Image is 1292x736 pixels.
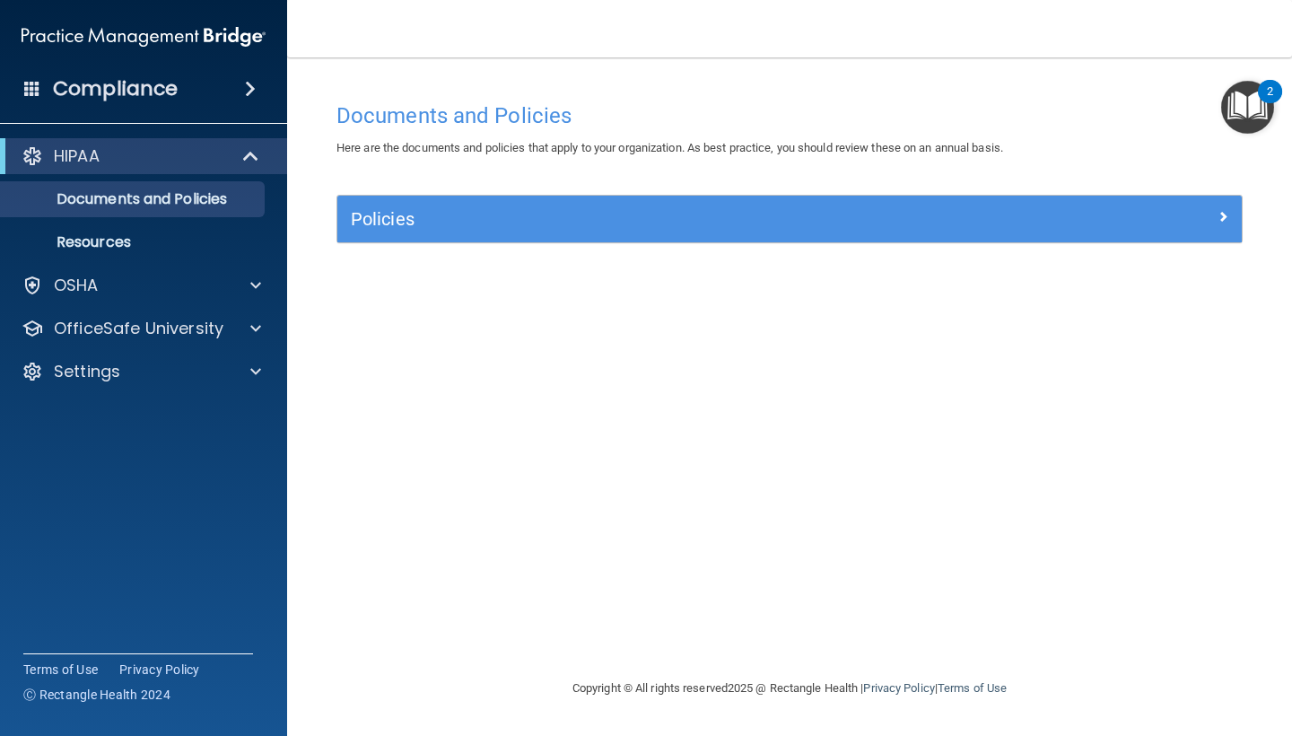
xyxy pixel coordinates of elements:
p: OSHA [54,275,99,296]
a: Policies [351,205,1228,233]
h5: Policies [351,209,1002,229]
p: HIPAA [54,145,100,167]
span: Here are the documents and policies that apply to your organization. As best practice, you should... [336,141,1003,154]
a: OfficeSafe University [22,318,261,339]
button: Open Resource Center, 2 new notifications [1221,81,1274,134]
a: Terms of Use [938,681,1007,695]
span: Ⓒ Rectangle Health 2024 [23,686,170,704]
p: Resources [12,233,257,251]
a: Privacy Policy [863,681,934,695]
h4: Compliance [53,76,178,101]
a: Terms of Use [23,661,98,679]
a: HIPAA [22,145,260,167]
p: Documents and Policies [12,190,257,208]
img: PMB logo [22,19,266,55]
p: OfficeSafe University [54,318,223,339]
div: 2 [1267,92,1273,115]
a: Privacy Policy [119,661,200,679]
p: Settings [54,361,120,382]
h4: Documents and Policies [336,104,1243,127]
div: Copyright © All rights reserved 2025 @ Rectangle Health | | [462,660,1117,717]
a: OSHA [22,275,261,296]
a: Settings [22,361,261,382]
